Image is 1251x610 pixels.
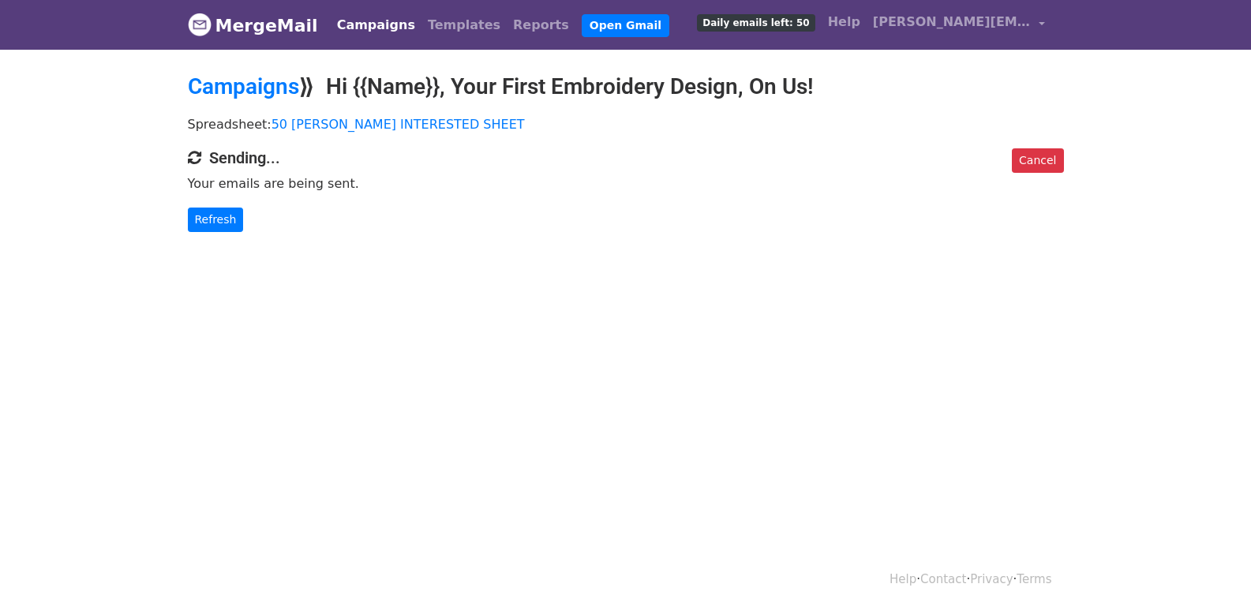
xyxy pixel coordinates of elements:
[188,116,1064,133] p: Spreadsheet:
[1012,148,1063,173] a: Cancel
[272,117,525,132] a: 50 [PERSON_NAME] INTERESTED SHEET
[188,13,212,36] img: MergeMail logo
[188,208,244,232] a: Refresh
[582,14,669,37] a: Open Gmail
[867,6,1051,43] a: [PERSON_NAME][EMAIL_ADDRESS][DOMAIN_NAME]
[188,148,1064,167] h4: Sending...
[421,9,507,41] a: Templates
[970,572,1013,586] a: Privacy
[188,73,1064,100] h2: ⟫ Hi {{Name}}, Your First Embroidery Design, On Us!
[920,572,966,586] a: Contact
[697,14,815,32] span: Daily emails left: 50
[188,9,318,42] a: MergeMail
[1017,572,1051,586] a: Terms
[1172,534,1251,610] iframe: Chat Widget
[331,9,421,41] a: Campaigns
[890,572,916,586] a: Help
[822,6,867,38] a: Help
[507,9,575,41] a: Reports
[691,6,821,38] a: Daily emails left: 50
[873,13,1031,32] span: [PERSON_NAME][EMAIL_ADDRESS][DOMAIN_NAME]
[188,73,299,99] a: Campaigns
[188,175,1064,192] p: Your emails are being sent.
